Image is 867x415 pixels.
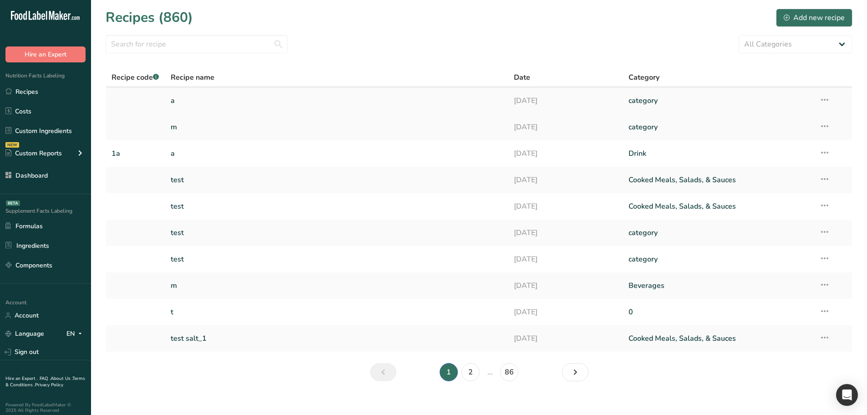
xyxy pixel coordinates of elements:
input: Search for recipe [106,35,288,53]
a: category [629,250,808,269]
a: test [171,250,503,269]
div: Open Intercom Messenger [836,384,858,406]
a: [DATE] [514,329,618,348]
div: BETA [6,200,20,206]
a: a [171,144,503,163]
a: [DATE] [514,302,618,322]
a: 1a [112,144,160,163]
a: Page 2. [461,363,480,381]
a: Next page [562,363,588,381]
a: FAQ . [40,375,51,382]
div: Custom Reports [5,149,62,158]
div: NEW [5,142,19,148]
a: Hire an Expert . [5,375,38,382]
a: category [629,223,808,242]
span: Category [629,72,659,83]
a: test [171,223,503,242]
button: Hire an Expert [5,46,86,62]
a: Page 86. [500,363,518,381]
div: Add new recipe [784,12,845,23]
a: test [171,170,503,190]
button: Add new recipe [776,9,852,27]
a: [DATE] [514,170,618,190]
a: category [629,118,808,137]
a: category [629,91,808,110]
a: [DATE] [514,276,618,295]
a: t [171,302,503,322]
a: [DATE] [514,250,618,269]
a: Language [5,326,44,342]
a: [DATE] [514,197,618,216]
a: Terms & Conditions . [5,375,85,388]
a: Cooked Meals, Salads, & Sauces [629,197,808,216]
a: test [171,197,503,216]
div: EN [66,328,86,339]
h1: Recipes (860) [106,7,193,28]
a: [DATE] [514,91,618,110]
a: About Us . [51,375,72,382]
a: m [171,118,503,137]
a: m [171,276,503,295]
a: test salt_1 [171,329,503,348]
a: Cooked Meals, Salads, & Sauces [629,329,808,348]
a: a [171,91,503,110]
span: Recipe code [112,72,159,82]
a: 0 [629,302,808,322]
a: Privacy Policy [35,382,63,388]
div: Powered By FoodLabelMaker © 2025 All Rights Reserved [5,402,86,413]
span: Date [514,72,530,83]
a: Cooked Meals, Salads, & Sauces [629,170,808,190]
span: Recipe name [171,72,214,83]
a: [DATE] [514,144,618,163]
a: [DATE] [514,118,618,137]
a: Previous page [370,363,396,381]
a: [DATE] [514,223,618,242]
a: Drink [629,144,808,163]
a: Beverages [629,276,808,295]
